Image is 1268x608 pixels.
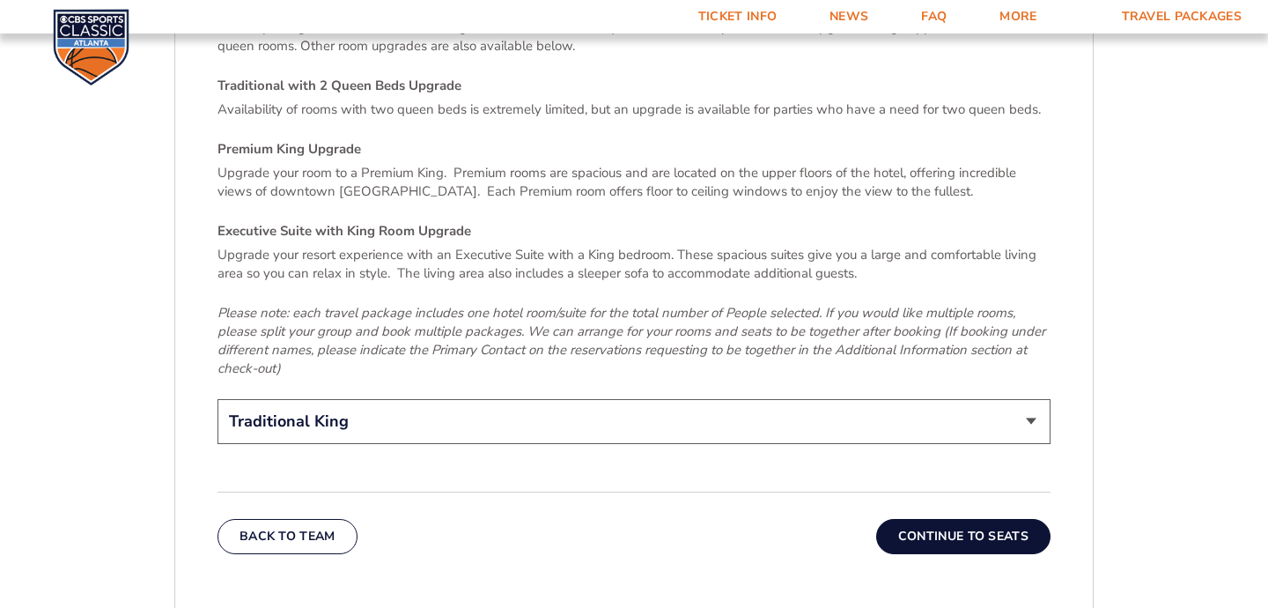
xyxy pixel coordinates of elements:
[53,9,129,85] img: CBS Sports Classic
[217,100,1051,119] p: Availability of rooms with two queen beds is extremely limited, but an upgrade is available for p...
[217,246,1051,283] p: Upgrade your resort experience with an Executive Suite with a King bedroom. These spacious suites...
[217,164,1051,201] p: Upgrade your room to a Premium King. Premium rooms are spacious and are located on the upper floo...
[217,519,358,554] button: Back To Team
[217,222,1051,241] h4: Executive Suite with King Room Upgrade
[217,304,1045,377] em: Please note: each travel package includes one hotel room/suite for the total number of People sel...
[217,77,1051,95] h4: Traditional with 2 Queen Beds Upgrade
[217,19,1051,56] p: A base package includes a traditional king room. Rooms with two queen beds are very limited, so a...
[217,140,1051,159] h4: Premium King Upgrade
[876,519,1051,554] button: Continue To Seats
